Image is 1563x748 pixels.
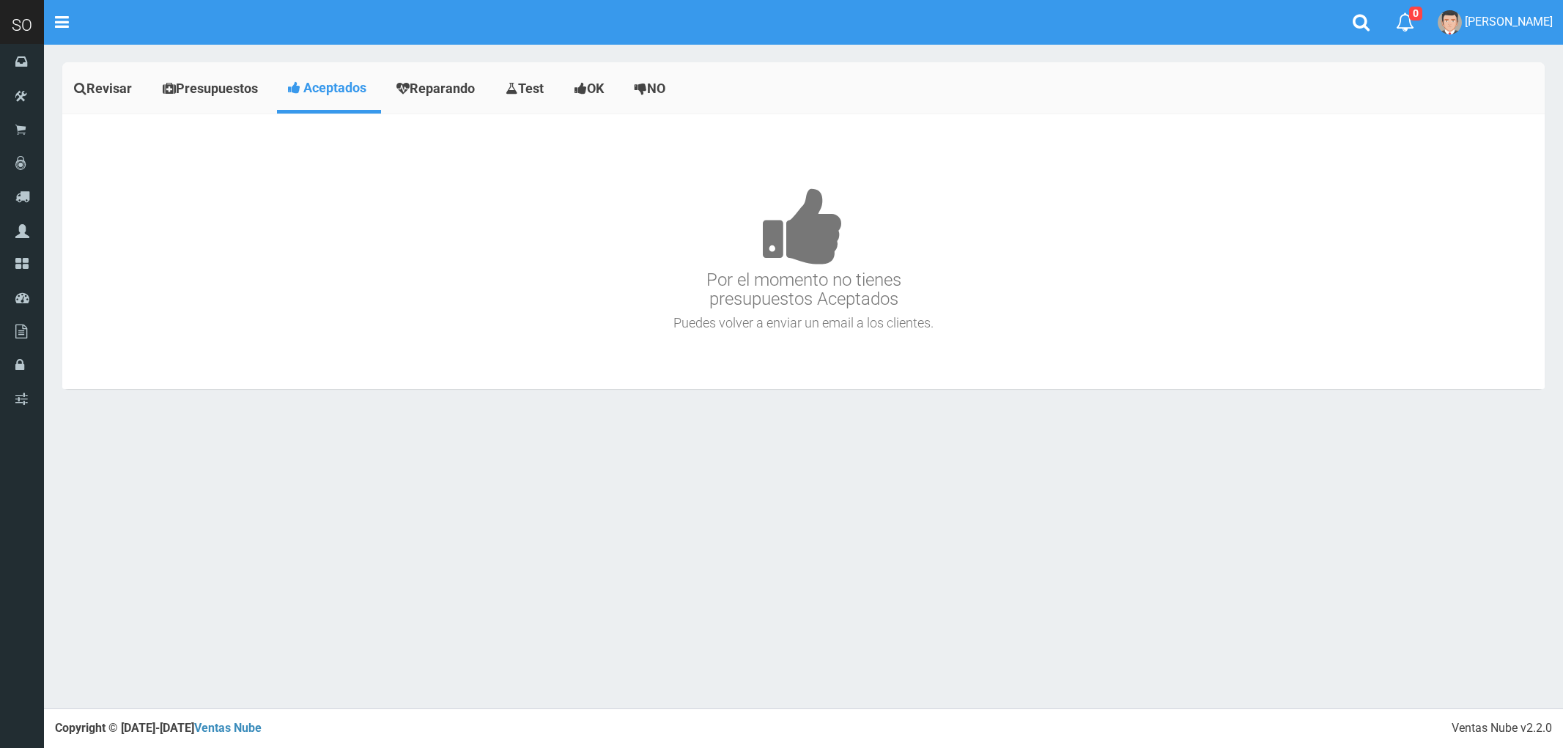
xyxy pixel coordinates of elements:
h3: Por el momento no tienes presupuestos Aceptados [66,144,1541,309]
span: Reparando [410,81,475,96]
span: 0 [1409,7,1422,21]
a: Reparando [385,66,490,111]
strong: Copyright © [DATE]-[DATE] [55,721,262,735]
span: Presupuestos [176,81,258,96]
a: Presupuestos [151,66,273,111]
a: Revisar [62,66,147,111]
a: Ventas Nube [194,721,262,735]
h4: Puedes volver a enviar un email a los clientes. [66,316,1541,330]
a: OK [563,66,619,111]
span: Test [518,81,544,96]
img: User Image [1438,10,1462,34]
a: NO [623,66,681,111]
span: NO [647,81,665,96]
a: Test [494,66,559,111]
span: OK [587,81,604,96]
a: Aceptados [277,66,381,110]
span: Revisar [86,81,132,96]
span: [PERSON_NAME] [1465,15,1553,29]
span: Aceptados [303,80,366,95]
div: Ventas Nube v2.2.0 [1452,720,1552,737]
